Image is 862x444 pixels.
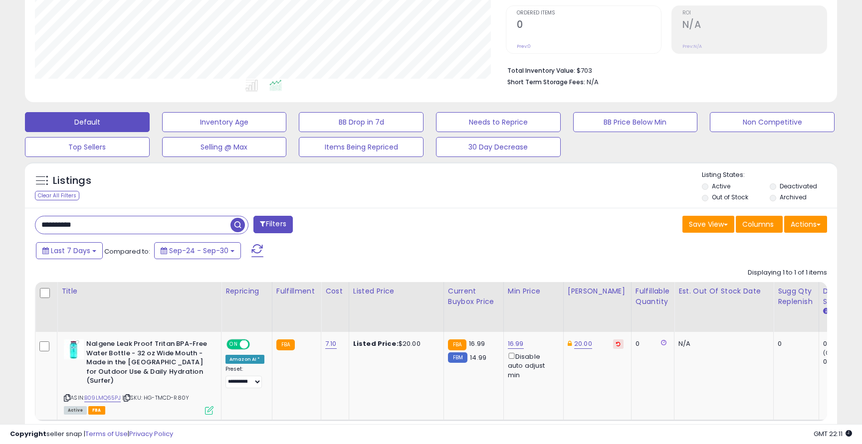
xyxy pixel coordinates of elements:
[85,429,128,439] a: Terms of Use
[10,429,46,439] strong: Copyright
[225,366,264,388] div: Preset:
[682,10,827,16] span: ROI
[436,112,561,132] button: Needs to Reprice
[299,112,424,132] button: BB Drop in 7d
[10,430,173,439] div: seller snap | |
[682,19,827,32] h2: N/A
[35,191,79,200] div: Clear All Filters
[276,339,295,350] small: FBA
[53,174,91,188] h5: Listings
[568,286,627,296] div: [PERSON_NAME]
[507,78,585,86] b: Short Term Storage Fees:
[748,268,827,278] div: Displaying 1 to 1 of 1 items
[162,137,287,157] button: Selling @ Max
[712,182,730,190] label: Active
[122,394,189,402] span: | SKU: HG-TMCD-R80Y
[25,112,150,132] button: Default
[780,182,817,190] label: Deactivated
[508,339,524,349] a: 16.99
[573,112,698,132] button: BB Price Below Min
[353,339,399,348] b: Listed Price:
[702,170,837,180] p: Listing States:
[248,340,264,349] span: OFF
[470,353,486,362] span: 14.99
[276,286,317,296] div: Fulfillment
[64,406,87,415] span: All listings currently available for purchase on Amazon
[436,137,561,157] button: 30 Day Decrease
[778,286,815,307] div: Sugg Qty Replenish
[61,286,217,296] div: Title
[784,216,827,233] button: Actions
[823,349,837,357] small: (0%)
[636,339,666,348] div: 0
[448,352,467,363] small: FBM
[448,339,466,350] small: FBA
[678,286,769,296] div: Est. Out Of Stock Date
[507,66,575,75] b: Total Inventory Value:
[88,406,105,415] span: FBA
[225,355,264,364] div: Amazon AI *
[162,112,287,132] button: Inventory Age
[682,216,734,233] button: Save View
[517,43,531,49] small: Prev: 0
[508,286,559,296] div: Min Price
[84,394,121,402] a: B09LMQ65PJ
[469,339,485,348] span: 16.99
[448,286,499,307] div: Current Buybox Price
[636,286,670,307] div: Fulfillable Quantity
[154,242,241,259] button: Sep-24 - Sep-30
[823,307,829,316] small: Days In Stock.
[507,64,820,76] li: $703
[325,339,337,349] a: 7.10
[36,242,103,259] button: Last 7 Days
[86,339,208,388] b: Nalgene Leak Proof Tritan BPA-Free Water Bottle - 32 oz Wide Mouth - Made in the [GEOGRAPHIC_DATA...
[353,339,436,348] div: $20.00
[64,339,214,413] div: ASIN:
[104,247,150,256] span: Compared to:
[325,286,345,296] div: Cost
[169,246,228,256] span: Sep-24 - Sep-30
[736,216,783,233] button: Columns
[64,339,84,359] img: 31fDy+L+uoL._SL40_.jpg
[778,339,811,348] div: 0
[678,339,766,348] p: N/A
[587,77,599,87] span: N/A
[710,112,835,132] button: Non Competitive
[823,286,860,307] div: Days In Stock
[574,339,592,349] a: 20.00
[227,340,240,349] span: ON
[299,137,424,157] button: Items Being Repriced
[353,286,439,296] div: Listed Price
[225,286,268,296] div: Repricing
[814,429,852,439] span: 2025-10-8 22:11 GMT
[517,19,661,32] h2: 0
[517,10,661,16] span: Ordered Items
[25,137,150,157] button: Top Sellers
[508,351,556,380] div: Disable auto adjust min
[129,429,173,439] a: Privacy Policy
[51,246,90,256] span: Last 7 Days
[712,193,748,201] label: Out of Stock
[682,43,702,49] small: Prev: N/A
[742,219,774,229] span: Columns
[774,282,819,332] th: Please note that this number is a calculation based on your required days of coverage and your ve...
[780,193,807,201] label: Archived
[253,216,292,233] button: Filters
